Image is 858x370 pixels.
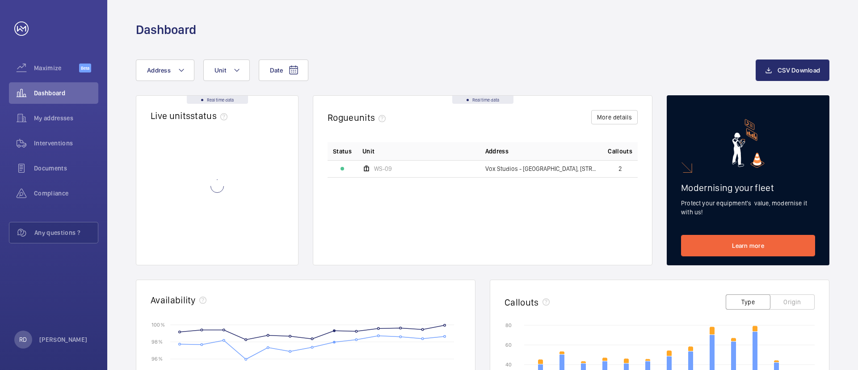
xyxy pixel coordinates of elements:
span: Any questions ? [34,228,98,237]
span: 2 [618,166,622,172]
h2: Modernising your fleet [681,182,815,193]
span: Documents [34,164,98,173]
h2: Live units [151,110,231,121]
span: CSV Download [778,67,820,74]
span: status [190,110,231,121]
a: Learn more [681,235,815,256]
text: 40 [505,361,512,368]
span: Address [485,147,509,156]
div: Real time data [187,96,248,104]
h2: Availability [151,294,196,306]
text: 100 % [151,321,165,327]
button: More details [591,110,638,124]
text: 80 [505,322,512,328]
span: Dashboard [34,89,98,98]
span: Beta [79,64,91,72]
p: Protect your equipment's value, modernise it with us! [681,199,815,217]
button: CSV Download [756,60,829,81]
text: 60 [505,342,512,348]
span: My addresses [34,114,98,123]
span: Compliance [34,189,98,198]
h2: Rogue [328,112,389,123]
span: WS-09 [374,166,392,172]
button: Origin [770,294,815,310]
p: Status [333,147,352,156]
button: Address [136,60,194,81]
h2: Callouts [505,297,539,308]
img: marketing-card.svg [732,119,765,168]
span: Callouts [608,147,632,156]
span: Unit [362,147,374,156]
div: Real time data [452,96,513,104]
button: Unit [203,60,250,81]
span: Vox Studios - [GEOGRAPHIC_DATA], [STREET_ADDRESS] [485,166,597,172]
span: units [354,112,390,123]
span: Maximize [34,64,79,72]
button: Type [726,294,770,310]
span: Unit [214,67,226,74]
text: 96 % [151,356,163,362]
p: RD [19,335,27,344]
text: 98 % [151,339,163,345]
span: Date [270,67,283,74]
button: Date [259,60,308,81]
span: Interventions [34,139,98,148]
h1: Dashboard [136,21,196,38]
p: [PERSON_NAME] [39,335,88,344]
span: Address [147,67,171,74]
